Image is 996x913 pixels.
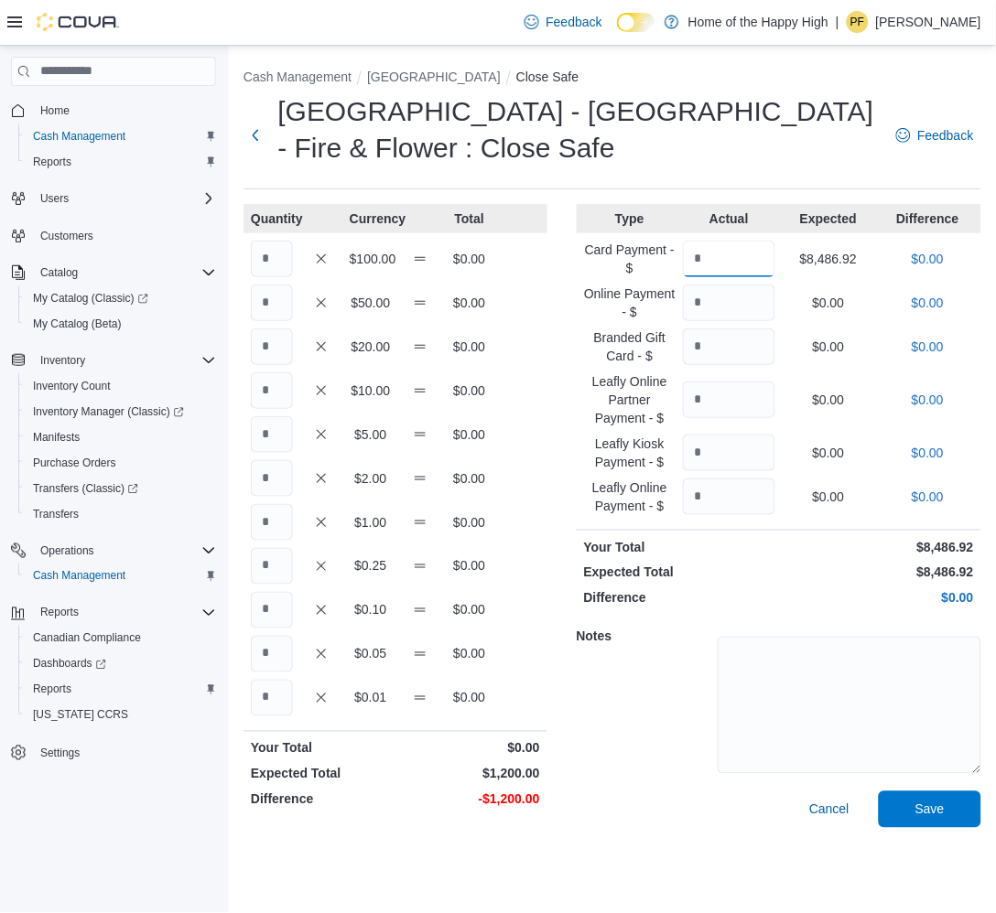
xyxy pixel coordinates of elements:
[26,313,216,335] span: My Catalog (Beta)
[449,425,491,444] p: $0.00
[879,791,981,828] button: Save
[26,426,87,448] a: Manifests
[33,540,102,562] button: Operations
[26,478,146,499] a: Transfers (Classic)
[584,372,677,427] p: Leafly Online Partner Payment - $
[350,338,392,356] p: $20.00
[26,452,124,474] a: Purchase Orders
[577,618,714,655] h5: Notes
[18,703,223,728] button: [US_STATE] CCRS
[244,117,266,154] button: Next
[449,689,491,707] p: $0.00
[251,460,293,497] input: Quantity
[26,375,216,397] span: Inventory Count
[449,645,491,663] p: $0.00
[4,739,223,766] button: Settings
[4,600,223,626] button: Reports
[4,348,223,373] button: Inventory
[40,265,78,280] span: Catalog
[399,790,540,809] p: -$1,200.00
[26,653,216,675] span: Dashboards
[26,679,216,701] span: Reports
[26,679,79,701] a: Reports
[33,155,71,169] span: Reports
[350,294,392,312] p: $50.00
[584,328,677,365] p: Branded Gift Card - $
[26,313,129,335] a: My Catalog (Beta)
[33,456,116,470] span: Purchase Orders
[26,125,216,147] span: Cash Management
[584,285,677,321] p: Online Payment - $
[584,209,677,228] p: Type
[26,653,114,675] a: Dashboards
[783,294,875,312] p: $0.00
[18,651,223,677] a: Dashboards
[26,401,191,423] a: Inventory Manager (Classic)
[18,564,223,589] button: Cash Management
[33,225,101,247] a: Customers
[26,704,216,726] span: Washington CCRS
[40,103,70,118] span: Home
[33,379,111,393] span: Inventory Count
[683,478,775,515] input: Quantity
[251,790,392,809] p: Difference
[26,503,86,525] a: Transfers
[809,800,850,819] span: Cancel
[18,149,223,175] button: Reports
[33,224,216,247] span: Customers
[449,513,491,532] p: $0.00
[26,565,216,587] span: Cash Management
[584,538,775,556] p: Your Total
[584,478,677,515] p: Leafly Online Payment - $
[33,100,77,122] a: Home
[350,513,392,532] p: $1.00
[688,11,828,33] p: Home of the Happy High
[882,294,974,312] p: $0.00
[33,657,106,671] span: Dashboards
[244,68,981,90] nav: An example of EuiBreadcrumbs
[18,476,223,501] a: Transfers (Classic)
[584,564,775,582] p: Expected Total
[449,294,491,312] p: $0.00
[33,349,92,371] button: Inventory
[683,285,775,321] input: Quantity
[244,70,352,84] button: Cash Management
[836,11,839,33] p: |
[18,677,223,703] button: Reports
[882,209,974,228] p: Difference
[11,90,216,814] nav: Complex example
[683,435,775,471] input: Quantity
[847,11,869,33] div: Parker Frampton
[33,188,216,209] span: Users
[18,450,223,476] button: Purchase Orders
[783,538,974,556] p: $8,486.92
[4,260,223,285] button: Catalog
[33,317,122,331] span: My Catalog (Beta)
[4,186,223,211] button: Users
[251,328,293,365] input: Quantity
[584,435,677,471] p: Leafly Kiosk Payment - $
[33,481,138,496] span: Transfers (Classic)
[33,404,184,419] span: Inventory Manager (Classic)
[882,250,974,268] p: $0.00
[40,543,94,558] span: Operations
[251,416,293,453] input: Quantity
[783,564,974,582] p: $8,486.92
[26,565,133,587] a: Cash Management
[367,70,501,84] button: [GEOGRAPHIC_DATA]
[882,391,974,409] p: $0.00
[449,338,491,356] p: $0.00
[33,540,216,562] span: Operations
[26,452,216,474] span: Purchase Orders
[18,424,223,450] button: Manifests
[802,791,857,828] button: Cancel
[33,631,141,646] span: Canadian Compliance
[40,353,85,368] span: Inventory
[26,426,216,448] span: Manifests
[33,741,216,764] span: Settings
[516,70,579,84] button: Close Safe
[350,645,392,663] p: $0.05
[18,285,223,311] a: My Catalog (Classic)
[783,250,875,268] p: $8,486.92
[26,375,118,397] a: Inventory Count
